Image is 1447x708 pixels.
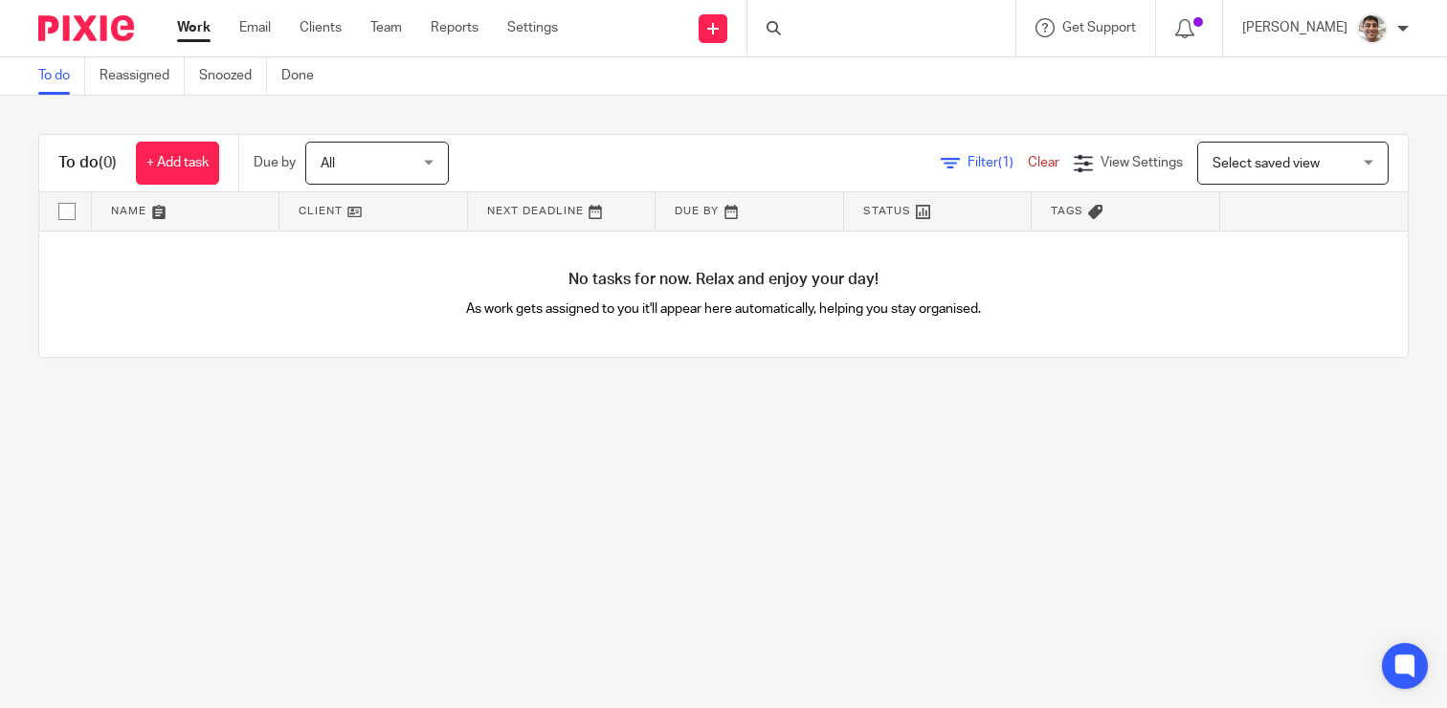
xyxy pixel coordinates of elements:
[370,18,402,37] a: Team
[300,18,342,37] a: Clients
[254,153,296,172] p: Due by
[177,18,211,37] a: Work
[100,57,185,95] a: Reassigned
[1051,206,1083,216] span: Tags
[507,18,558,37] a: Settings
[431,18,479,37] a: Reports
[968,156,1028,169] span: Filter
[38,15,134,41] img: Pixie
[1357,13,1388,44] img: PXL_20240409_141816916.jpg
[1028,156,1059,169] a: Clear
[38,57,85,95] a: To do
[199,57,267,95] a: Snoozed
[1101,156,1183,169] span: View Settings
[281,57,328,95] a: Done
[39,270,1408,290] h4: No tasks for now. Relax and enjoy your day!
[321,157,335,170] span: All
[58,153,117,173] h1: To do
[99,155,117,170] span: (0)
[1213,157,1320,170] span: Select saved view
[239,18,271,37] a: Email
[136,142,219,185] a: + Add task
[382,299,1066,319] p: As work gets assigned to you it'll appear here automatically, helping you stay organised.
[998,156,1013,169] span: (1)
[1242,18,1347,37] p: [PERSON_NAME]
[1062,21,1136,34] span: Get Support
